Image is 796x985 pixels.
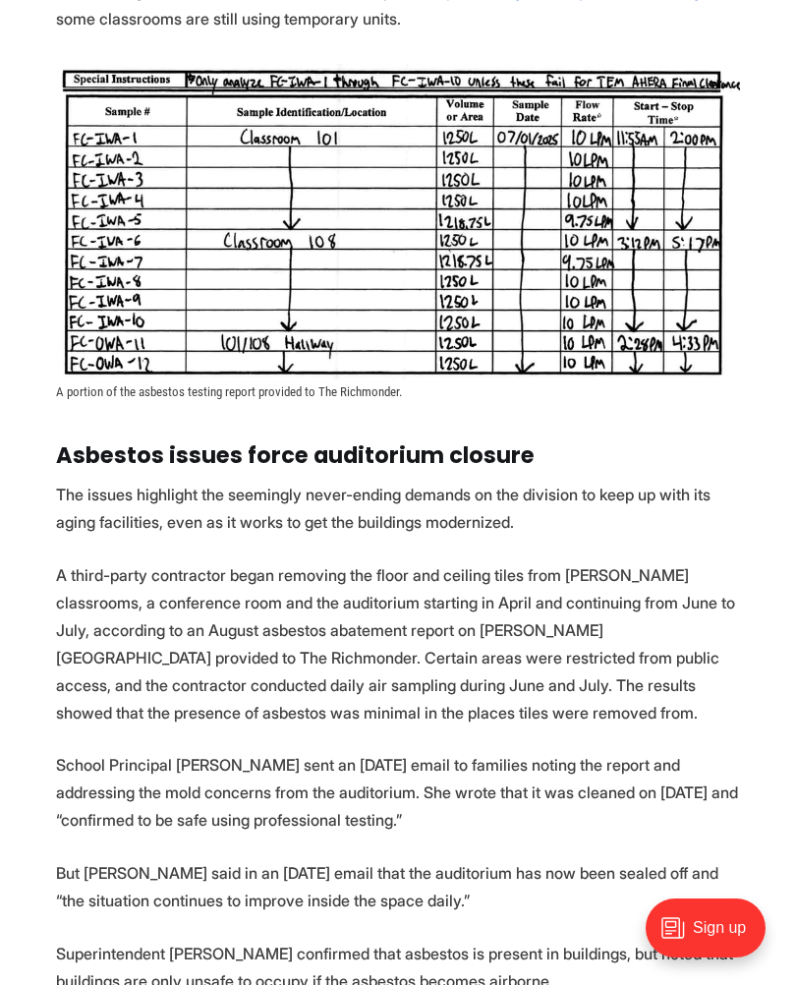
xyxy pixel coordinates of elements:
[56,384,402,399] span: A portion of the asbestos testing report provided to The Richmonder.
[56,751,740,834] p: School Principal [PERSON_NAME] sent an [DATE] email to families noting the report and addressing ...
[56,561,740,726] p: A third-party contractor began removing the floor and ceiling tiles from [PERSON_NAME] classrooms...
[56,859,740,914] p: But [PERSON_NAME] said in an [DATE] email that the auditorium has now been sealed off and “the si...
[629,889,796,985] iframe: portal-trigger
[56,481,740,536] p: The issues highlight the seemingly never-ending demands on the division to keep up with its aging...
[56,439,535,471] strong: Asbestos issues force auditorium closure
